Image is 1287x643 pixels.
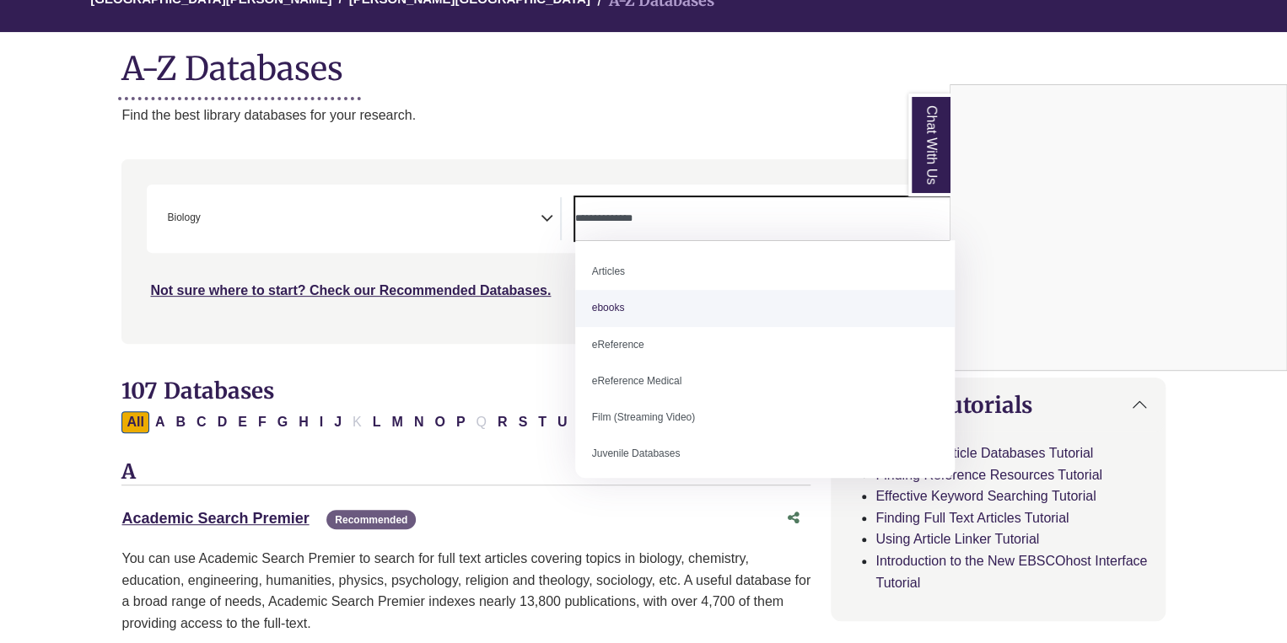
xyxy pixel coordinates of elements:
[575,290,955,326] li: ebooks
[950,84,1287,371] div: Chat With Us
[575,327,955,363] li: eReference
[575,436,955,472] li: Juvenile Databases
[575,363,955,399] li: eReference Medical
[575,399,955,436] li: Film (Streaming Video)
[950,85,1286,370] iframe: Chat Widget
[908,94,950,196] a: Chat With Us
[575,254,955,290] li: Articles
